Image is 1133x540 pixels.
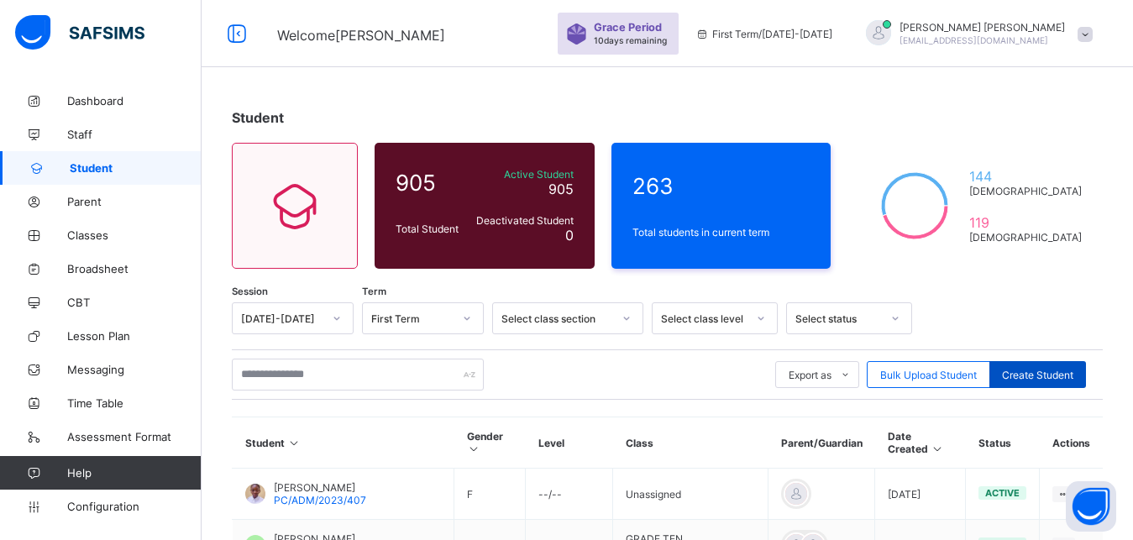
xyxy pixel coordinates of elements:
[454,417,526,469] th: Gender
[969,214,1082,231] span: 119
[233,417,454,469] th: Student
[985,487,1020,499] span: active
[287,437,302,449] i: Sort in Ascending Order
[1002,369,1073,381] span: Create Student
[67,296,202,309] span: CBT
[70,161,202,175] span: Student
[632,226,810,239] span: Total students in current term
[391,218,469,239] div: Total Student
[277,27,445,44] span: Welcome [PERSON_NAME]
[548,181,574,197] span: 905
[594,35,667,45] span: 10 days remaining
[67,94,202,107] span: Dashboard
[15,15,144,50] img: safsims
[900,35,1048,45] span: [EMAIL_ADDRESS][DOMAIN_NAME]
[67,430,202,443] span: Assessment Format
[566,24,587,45] img: sticker-purple.71386a28dfed39d6af7621340158ba97.svg
[613,417,768,469] th: Class
[969,185,1082,197] span: [DEMOGRAPHIC_DATA]
[594,21,662,34] span: Grace Period
[274,481,366,494] span: [PERSON_NAME]
[613,469,768,520] td: Unassigned
[1040,417,1103,469] th: Actions
[67,262,202,275] span: Broadsheet
[454,469,526,520] td: F
[67,363,202,376] span: Messaging
[526,417,613,469] th: Level
[880,369,977,381] span: Bulk Upload Student
[67,329,202,343] span: Lesson Plan
[232,286,268,297] span: Session
[661,312,747,325] div: Select class level
[969,168,1082,185] span: 144
[695,28,832,40] span: session/term information
[274,494,366,506] span: PC/ADM/2023/407
[849,20,1101,48] div: MAHMUD-NAJIMMAHMUD
[632,173,810,199] span: 263
[473,168,574,181] span: Active Student
[67,228,202,242] span: Classes
[467,443,481,455] i: Sort in Ascending Order
[67,396,202,410] span: Time Table
[501,312,612,325] div: Select class section
[232,109,284,126] span: Student
[1066,481,1116,532] button: Open asap
[362,286,386,297] span: Term
[565,227,574,244] span: 0
[875,417,966,469] th: Date Created
[67,466,201,480] span: Help
[969,231,1082,244] span: [DEMOGRAPHIC_DATA]
[371,312,453,325] div: First Term
[67,500,201,513] span: Configuration
[875,469,966,520] td: [DATE]
[67,195,202,208] span: Parent
[768,417,875,469] th: Parent/Guardian
[966,417,1040,469] th: Status
[795,312,881,325] div: Select status
[931,443,945,455] i: Sort in Ascending Order
[473,214,574,227] span: Deactivated Student
[396,170,464,196] span: 905
[241,312,323,325] div: [DATE]-[DATE]
[900,21,1065,34] span: [PERSON_NAME] [PERSON_NAME]
[789,369,831,381] span: Export as
[526,469,613,520] td: --/--
[67,128,202,141] span: Staff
